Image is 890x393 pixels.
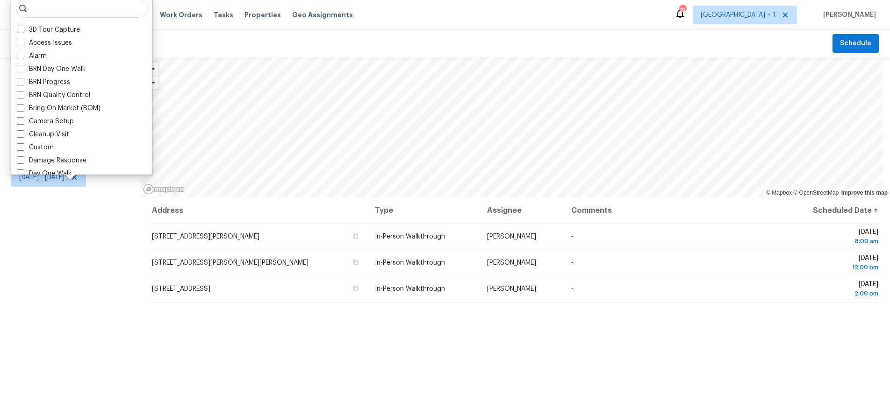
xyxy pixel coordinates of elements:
[367,197,480,224] th: Type
[487,233,536,240] span: [PERSON_NAME]
[17,143,54,152] label: Custom
[17,38,72,48] label: Access Issues
[487,286,536,292] span: [PERSON_NAME]
[833,34,879,53] button: Schedule
[17,51,47,61] label: Alarm
[17,25,80,35] label: 3D Tour Capture
[701,10,775,20] span: [GEOGRAPHIC_DATA] + 1
[790,289,878,298] div: 2:00 pm
[17,169,72,178] label: Day One Walk
[292,10,353,20] span: Geo Assignments
[244,10,281,20] span: Properties
[819,10,876,20] span: [PERSON_NAME]
[17,64,86,74] label: BRN Day One Walk
[840,38,871,49] span: Schedule
[214,12,233,18] span: Tasks
[352,284,360,293] button: Copy Address
[564,197,782,224] th: Comments
[17,91,90,100] label: BRN Quality Control
[17,156,86,165] label: Damage Response
[17,117,74,126] label: Camera Setup
[152,286,210,292] span: [STREET_ADDRESS]
[19,173,65,182] span: [DATE] - [DATE]
[679,6,686,15] div: 19
[790,229,878,246] span: [DATE]
[793,189,839,196] a: OpenStreetMap
[782,197,879,224] th: Scheduled Date ↑
[17,77,70,87] label: BRN Progress
[352,232,360,240] button: Copy Address
[375,286,445,292] span: In-Person Walkthrough
[571,260,574,266] span: -
[790,281,878,298] span: [DATE]
[17,130,69,139] label: Cleanup Visit
[487,260,536,266] span: [PERSON_NAME]
[152,233,259,240] span: [STREET_ADDRESS][PERSON_NAME]
[152,260,309,266] span: [STREET_ADDRESS][PERSON_NAME][PERSON_NAME]
[571,286,574,292] span: -
[571,233,574,240] span: -
[140,57,883,197] canvas: Map
[480,197,564,224] th: Assignee
[17,104,100,113] label: Bring On Market (BOM)
[841,189,888,196] a: Improve this map
[766,189,792,196] a: Mapbox
[160,10,202,20] span: Work Orders
[790,263,878,272] div: 12:00 pm
[790,255,878,272] span: [DATE]
[790,237,878,246] div: 8:00 am
[375,233,445,240] span: In-Person Walkthrough
[143,184,184,195] a: Mapbox homepage
[375,260,445,266] span: In-Person Walkthrough
[151,197,367,224] th: Address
